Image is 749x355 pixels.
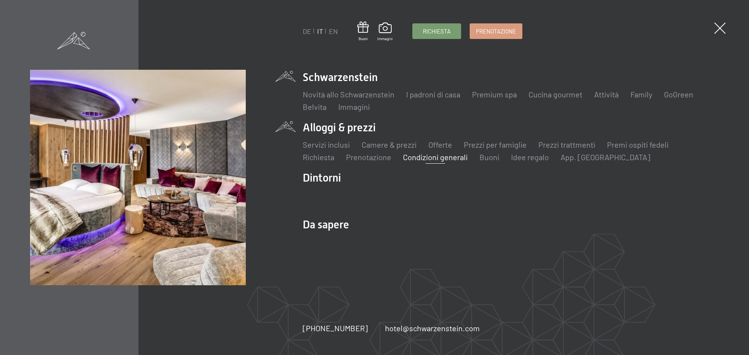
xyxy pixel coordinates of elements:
[464,140,527,149] a: Prezzi per famiglie
[377,23,393,41] a: Immagini
[476,27,516,35] span: Prenotazione
[423,27,451,35] span: Richiesta
[303,102,327,111] a: Belvita
[317,27,323,35] a: IT
[403,152,468,162] a: Condizioni generali
[607,140,669,149] a: Premi ospiti fedeli
[538,140,595,149] a: Prezzi trattmenti
[664,90,693,99] a: GoGreen
[594,90,619,99] a: Attività
[329,27,338,35] a: EN
[529,90,582,99] a: Cucina gourmet
[338,102,370,111] a: Immagini
[346,152,391,162] a: Prenotazione
[472,90,517,99] a: Premium spa
[470,24,522,39] a: Prenotazione
[303,90,394,99] a: Novità allo Schwarzenstein
[377,36,393,41] span: Immagini
[303,140,350,149] a: Servizi inclusi
[385,323,480,334] a: hotel@schwarzenstein.com
[303,323,368,334] a: [PHONE_NUMBER]
[357,36,369,41] span: Buoni
[362,140,417,149] a: Camere & prezzi
[413,24,461,39] a: Richiesta
[630,90,652,99] a: Family
[303,152,334,162] a: Richiesta
[406,90,460,99] a: I padroni di casa
[357,21,369,41] a: Buoni
[511,152,549,162] a: Idee regalo
[561,152,650,162] a: App. [GEOGRAPHIC_DATA]
[303,27,311,35] a: DE
[428,140,452,149] a: Offerte
[479,152,499,162] a: Buoni
[303,323,368,333] span: [PHONE_NUMBER]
